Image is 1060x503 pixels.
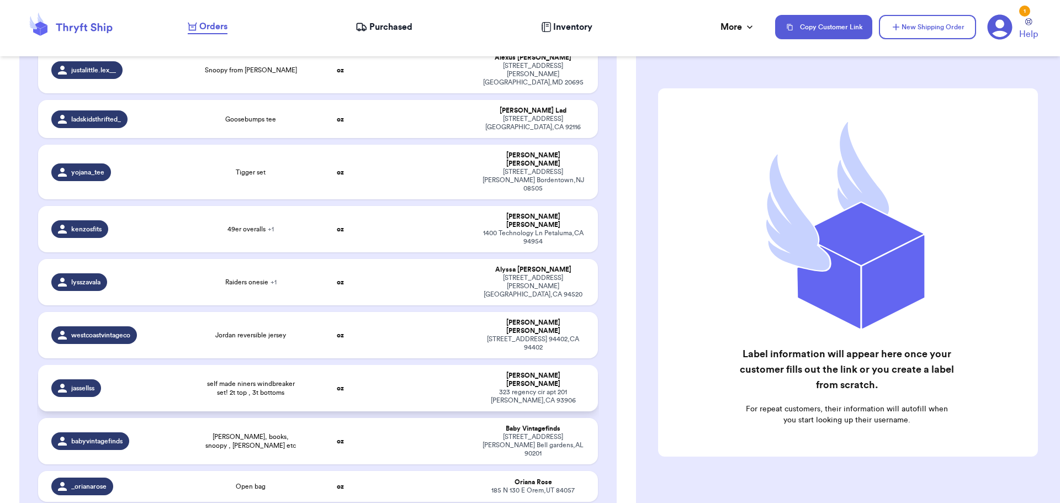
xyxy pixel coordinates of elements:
[481,372,585,388] div: [PERSON_NAME] [PERSON_NAME]
[71,115,121,124] span: ladskidsthrifted_
[481,433,585,458] div: [STREET_ADDRESS][PERSON_NAME] Bell gardens , AL 90201
[1019,28,1038,41] span: Help
[227,225,274,234] span: 49er overalls
[481,107,585,115] div: [PERSON_NAME] Lad
[71,331,130,340] span: westcoastvintageco
[236,482,266,491] span: Open bag
[71,278,100,287] span: lysszavala
[71,66,116,75] span: justalittle.lex__
[337,169,344,176] strong: oz
[481,151,585,168] div: [PERSON_NAME] [PERSON_NAME]
[481,388,585,405] div: 323 regency cir apt 201 [PERSON_NAME] , CA 93906
[481,115,585,131] div: [STREET_ADDRESS] [GEOGRAPHIC_DATA] , CA 92116
[481,266,585,274] div: Alyssa [PERSON_NAME]
[481,335,585,352] div: [STREET_ADDRESS] 94402 , CA 94402
[71,168,104,177] span: yojana_tee
[481,425,585,433] div: Baby Vintagefinds
[337,483,344,490] strong: oz
[202,432,300,450] span: [PERSON_NAME], books, snoopy , [PERSON_NAME] etc
[775,15,872,39] button: Copy Customer Link
[337,279,344,285] strong: oz
[1019,6,1030,17] div: 1
[236,168,266,177] span: Tigger set
[356,20,412,34] a: Purchased
[541,20,592,34] a: Inventory
[481,54,585,62] div: Alexus [PERSON_NAME]
[188,20,227,34] a: Orders
[337,67,344,73] strong: oz
[481,486,585,495] div: 185 N 130 E Orem , UT 84057
[739,404,955,426] p: For repeat customers, their information will autofill when you start looking up their username.
[1019,18,1038,41] a: Help
[720,20,755,34] div: More
[481,274,585,299] div: [STREET_ADDRESS][PERSON_NAME] [GEOGRAPHIC_DATA] , CA 94520
[199,20,227,33] span: Orders
[553,20,592,34] span: Inventory
[337,116,344,123] strong: oz
[271,279,277,285] span: + 1
[337,226,344,232] strong: oz
[481,229,585,246] div: 1400 Technology Ln Petaluma , CA 94954
[205,66,297,75] span: Snoopy from [PERSON_NAME]
[268,226,274,232] span: + 1
[215,331,286,340] span: Jordan reversible jersey
[481,478,585,486] div: Oriana Rose
[481,319,585,335] div: [PERSON_NAME] [PERSON_NAME]
[225,278,277,287] span: Raiders onesie
[739,346,955,393] h2: Label information will appear here once your customer fills out the link or you create a label fr...
[481,168,585,193] div: [STREET_ADDRESS][PERSON_NAME] Bordentown , NJ 08505
[369,20,412,34] span: Purchased
[481,62,585,87] div: [STREET_ADDRESS][PERSON_NAME] [GEOGRAPHIC_DATA] , MD 20695
[337,332,344,338] strong: oz
[71,225,102,234] span: kenzosfits
[337,385,344,391] strong: oz
[225,115,276,124] span: Goosebumps tee
[987,14,1013,40] a: 1
[481,213,585,229] div: [PERSON_NAME] [PERSON_NAME]
[71,437,123,446] span: babyvintagefinds
[71,482,107,491] span: _orianarose
[202,379,300,397] span: self made niners windbreaker set! 2t top , 3t bottoms
[879,15,976,39] button: New Shipping Order
[71,384,94,393] span: jassellss
[337,438,344,444] strong: oz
